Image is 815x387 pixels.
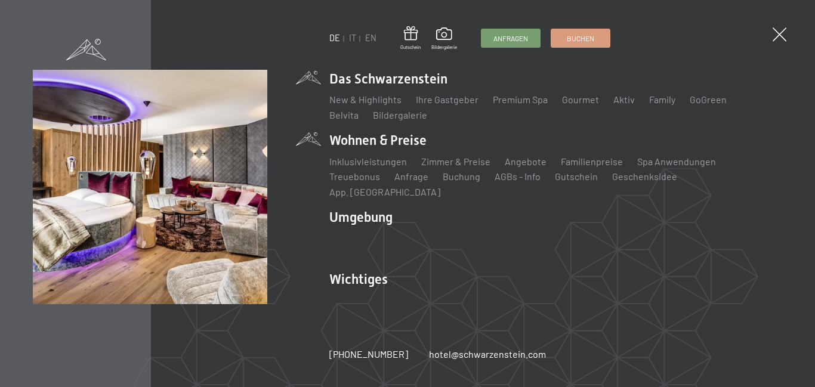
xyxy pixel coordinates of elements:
[431,27,457,50] a: Bildergalerie
[365,33,376,43] a: EN
[555,171,598,182] a: Gutschein
[416,94,478,105] a: Ihre Gastgeber
[329,186,440,197] a: App. [GEOGRAPHIC_DATA]
[349,33,356,43] a: IT
[561,156,623,167] a: Familienpreise
[329,94,402,105] a: New & Highlights
[649,94,675,105] a: Family
[637,156,716,167] a: Spa Anwendungen
[505,156,547,167] a: Angebote
[329,348,408,360] span: [PHONE_NUMBER]
[329,33,340,43] a: DE
[329,348,408,361] a: [PHONE_NUMBER]
[421,156,490,167] a: Zimmer & Preise
[431,44,457,51] span: Bildergalerie
[373,109,427,120] a: Bildergalerie
[612,171,677,182] a: Geschenksidee
[690,94,727,105] a: GoGreen
[551,29,610,47] a: Buchen
[394,171,428,182] a: Anfrage
[443,171,480,182] a: Buchung
[567,33,594,44] span: Buchen
[481,29,540,47] a: Anfragen
[329,156,407,167] a: Inklusivleistungen
[562,94,599,105] a: Gourmet
[493,94,548,105] a: Premium Spa
[429,348,546,361] a: hotel@schwarzenstein.com
[329,109,359,120] a: Belvita
[495,171,541,182] a: AGBs - Info
[493,33,528,44] span: Anfragen
[329,171,380,182] a: Treuebonus
[400,26,421,51] a: Gutschein
[400,44,421,51] span: Gutschein
[613,94,635,105] a: Aktiv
